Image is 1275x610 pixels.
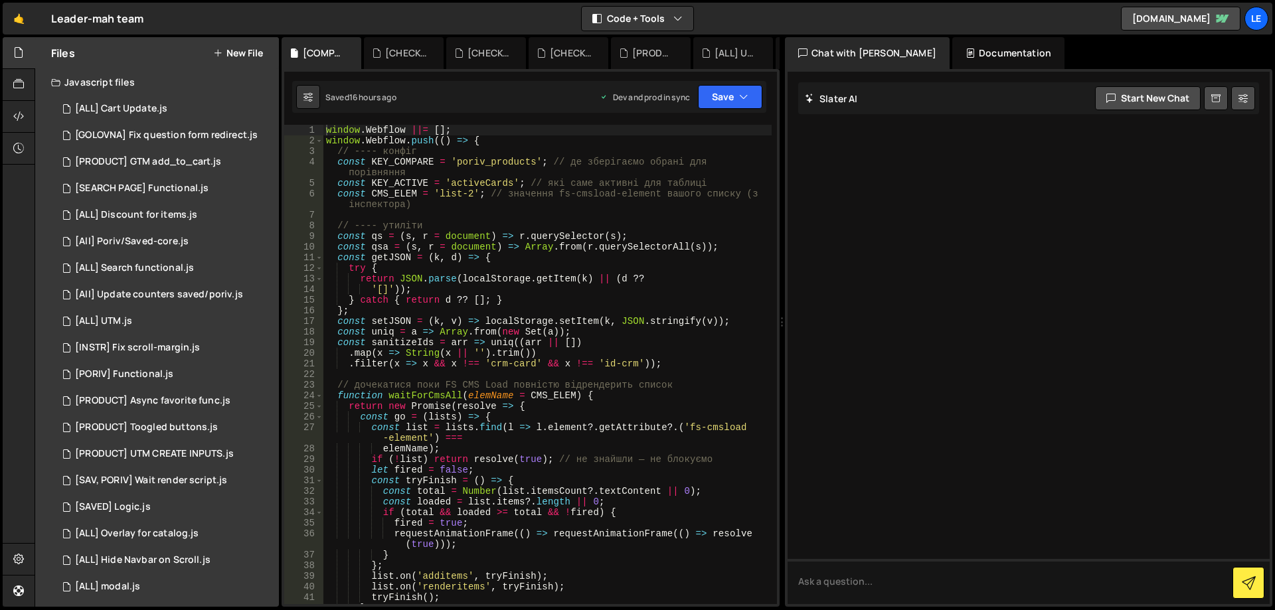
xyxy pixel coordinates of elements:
div: [CHECKOUT] Order confirm code.js [385,46,428,60]
div: [ALL] Hide Navbar on Scroll.js [75,554,211,566]
div: 16298/44976.js [51,573,279,600]
div: [All] Update counters saved/poriv.js [75,289,243,301]
h2: Files [51,46,75,60]
div: [ALL] Overlay for catalog.js [75,528,199,540]
div: 17 [284,316,323,327]
div: 16298/45418.js [51,202,279,228]
div: 35 [284,518,323,528]
div: [SEARCH PAGE] Functional.js [75,183,209,194]
div: 39 [284,571,323,581]
div: 16298/45111.js [51,520,279,547]
div: 25 [284,401,323,412]
div: 2 [284,135,323,146]
div: [ALL] Discount for items.js [75,209,197,221]
div: [INSTR] Fix scroll-margin.js [75,342,200,354]
div: 9 [284,231,323,242]
div: 10 [284,242,323,252]
div: 7 [284,210,323,220]
div: 4 [284,157,323,178]
div: 16298/44467.js [51,96,279,122]
div: 12 [284,263,323,273]
div: 16 hours ago [349,92,396,103]
div: 41 [284,592,323,603]
div: Chat with [PERSON_NAME] [785,37,950,69]
div: 14 [284,284,323,295]
div: 34 [284,507,323,518]
div: 16298/46356.js [51,175,279,202]
div: 33 [284,496,323,507]
button: Code + Tools [582,7,693,31]
div: 16298/45691.js [51,467,279,494]
div: 16298/46885.js [51,149,279,175]
div: 8 [284,220,323,231]
div: 16298/45502.js [51,281,279,308]
div: 3 [284,146,323,157]
div: [ALL] UTM.js [715,46,757,60]
button: New File [213,48,263,58]
div: 16298/45506.js [51,361,279,388]
div: Saved [325,92,396,103]
div: 16298/46290.js [51,255,279,281]
div: 16298/46371.js [51,122,283,149]
div: [CHECKOUT] Discount for checkout.js [550,46,592,60]
div: 16298/45626.js [51,388,279,414]
div: 1 [284,125,323,135]
div: 15 [284,295,323,305]
div: 38 [284,560,323,571]
h2: Slater AI [805,92,858,105]
div: [SAVED] Logic.js [75,501,151,513]
div: [PRODUCT] Async favorite func.js [75,395,230,407]
div: Javascript files [35,69,279,96]
div: Documentation [952,37,1064,69]
div: 27 [284,422,323,443]
div: 16298/45324.js [51,308,279,335]
div: [CHECKOUT] Promocode.js [467,46,510,60]
div: 37 [284,550,323,560]
div: [ALL] Cart Update.js [75,103,167,115]
div: 26 [284,412,323,422]
div: [ALL] UTM.js [75,315,132,327]
div: [PRODUCT] UTM CREATE INPUTS.js [632,46,675,60]
div: [COMPARE] Compare Function.js [303,46,345,60]
div: 18 [284,327,323,337]
div: 11 [284,252,323,263]
div: 31 [284,475,323,486]
button: Save [698,85,762,109]
div: 5 [284,178,323,189]
div: 20 [284,348,323,358]
div: [PRODUCT] UTM CREATE INPUTS.js [75,448,234,460]
div: [PRODUCT] GTM add_to_cart.js [75,156,221,168]
div: 16298/46217.js [51,335,279,361]
div: 28 [284,443,323,454]
div: 21 [284,358,323,369]
div: 36 [284,528,323,550]
div: 16298/44402.js [51,547,279,573]
div: [PRODUCT] Toogled buttons.js [75,421,218,433]
a: 🤙 [3,3,35,35]
div: [ALL] Search functional.js [75,262,194,274]
a: Le [1244,7,1268,31]
a: [DOMAIN_NAME] [1121,7,1240,31]
div: 22 [284,369,323,380]
div: Dev and prod in sync [600,92,690,103]
div: 32 [284,486,323,496]
div: [All] Poriv/Saved-core.js [75,236,189,248]
div: [PORIV] Functional.js [75,368,173,380]
button: Start new chat [1095,86,1201,110]
div: Leader-mah team [51,11,143,27]
div: 6 [284,189,323,210]
div: 16298/45575.js [51,494,279,520]
div: 16298/45504.js [51,414,279,441]
div: 16 [284,305,323,316]
div: 13 [284,273,323,284]
div: 16298/45501.js [51,228,279,255]
div: [GOLOVNA] Fix question form redirect.js [75,129,258,141]
div: 24 [284,390,323,401]
div: 19 [284,337,323,348]
div: 16298/45326.js [51,441,279,467]
div: 40 [284,581,323,592]
div: 30 [284,465,323,475]
div: [ALL] modal.js [75,581,140,593]
div: [SAV, PORIV] Wait render script.js [75,475,227,487]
